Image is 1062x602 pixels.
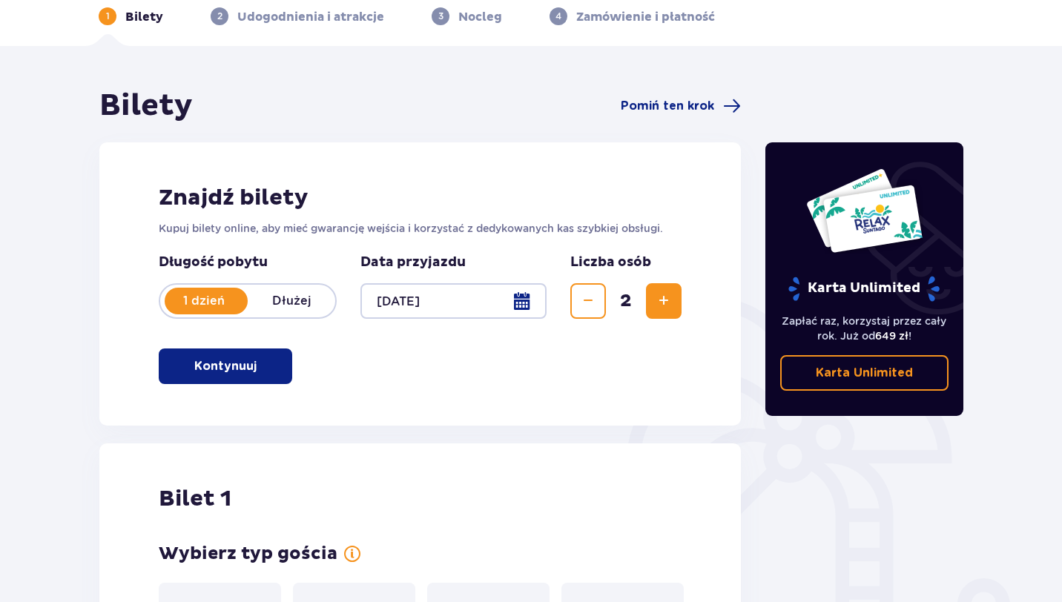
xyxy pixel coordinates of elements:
p: Kupuj bilety online, aby mieć gwarancję wejścia i korzystać z dedykowanych kas szybkiej obsługi. [159,221,682,236]
h2: Znajdź bilety [159,184,682,212]
span: 2 [609,290,643,312]
p: Data przyjazdu [360,254,466,271]
div: 4Zamówienie i płatność [550,7,715,25]
div: 3Nocleg [432,7,502,25]
button: Zmniejsz [570,283,606,319]
h2: Bilet 1 [159,485,231,513]
p: 1 dzień [160,293,248,309]
button: Zwiększ [646,283,682,319]
p: Zapłać raz, korzystaj przez cały rok. Już od ! [780,314,949,343]
p: Nocleg [458,9,502,25]
div: 2Udogodnienia i atrakcje [211,7,384,25]
p: 3 [438,10,443,23]
a: Pomiń ten krok [621,97,741,115]
p: 4 [555,10,561,23]
p: 1 [106,10,110,23]
h3: Wybierz typ gościa [159,543,337,565]
p: Długość pobytu [159,254,337,271]
a: Karta Unlimited [780,355,949,391]
p: Bilety [125,9,163,25]
button: Kontynuuj [159,348,292,384]
p: Zamówienie i płatność [576,9,715,25]
p: Karta Unlimited [787,276,941,302]
h1: Bilety [99,87,193,125]
img: Dwie karty całoroczne do Suntago z napisem 'UNLIMITED RELAX', na białym tle z tropikalnymi liśćmi... [805,168,923,254]
div: 1Bilety [99,7,163,25]
p: Udogodnienia i atrakcje [237,9,384,25]
p: Dłużej [248,293,335,309]
span: Pomiń ten krok [621,98,714,114]
p: Karta Unlimited [816,365,913,381]
p: 2 [217,10,222,23]
p: Kontynuuj [194,358,257,374]
p: Liczba osób [570,254,651,271]
span: 649 zł [875,330,908,342]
